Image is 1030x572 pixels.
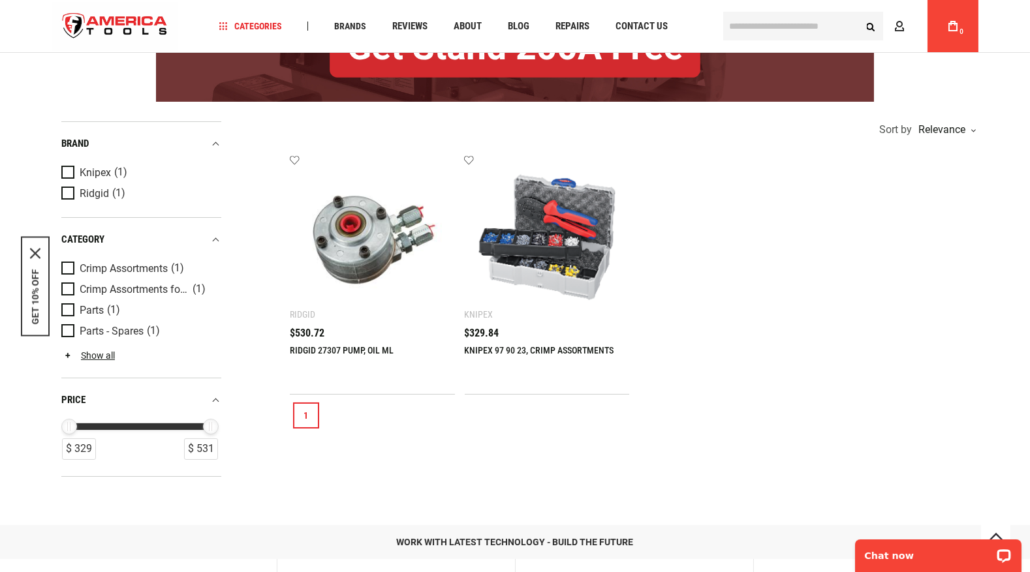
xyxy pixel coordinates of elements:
div: $ 531 [184,438,218,460]
div: Product Filters [61,121,221,477]
div: category [61,231,221,248]
a: Brands [328,18,372,35]
a: Crimp Assortments (1) [61,262,218,276]
div: Relevance [915,125,975,135]
img: KNIPEX 97 90 23, CRIMP ASSORTMENTS [478,168,617,307]
span: Parts [80,305,104,316]
span: About [454,22,482,31]
a: Crimp Assortments for wire ferrules with plastic collars (1) [61,282,218,297]
span: $329.84 [465,328,499,339]
button: Search [858,14,883,38]
div: Ridgid [290,309,315,320]
a: Ridgid (1) [61,187,218,201]
a: Categories [213,18,288,35]
a: KNIPEX 97 90 23, CRIMP ASSORTMENTS [465,345,614,355]
iframe: LiveChat chat widget [847,531,1030,572]
span: Reviews [392,22,428,31]
span: Crimp Assortments [80,263,168,275]
a: store logo [52,2,178,51]
span: Blog [508,22,529,31]
span: (1) [114,167,127,178]
span: Contact Us [616,22,668,31]
a: 1 [293,402,319,429]
span: Repairs [555,22,589,31]
span: (1) [107,305,120,316]
a: Repairs [550,18,595,35]
svg: close icon [30,248,40,258]
a: RIDGID 27307 PUMP, OIL ML [290,345,394,355]
span: Crimp Assortments for wire ferrules with plastic collars [80,284,189,295]
div: Brand [61,135,221,153]
span: Parts - Spares [80,325,144,337]
div: price [61,391,221,409]
img: America Tools [52,2,178,51]
span: (1) [147,325,160,337]
span: Categories [219,22,282,31]
span: Brands [334,22,366,31]
a: Blog [502,18,535,35]
span: (1) [193,284,206,295]
button: Close [30,248,40,258]
span: 0 [960,28,963,35]
span: (1) [112,188,125,199]
a: About [448,18,488,35]
span: (1) [171,263,184,274]
a: Reviews [386,18,433,35]
div: $ 329 [62,438,96,460]
button: GET 10% OFF [30,269,40,324]
div: Knipex [465,309,493,320]
span: Sort by [879,125,912,135]
a: Contact Us [610,18,674,35]
span: Knipex [80,167,111,179]
a: Knipex (1) [61,166,218,180]
span: Ridgid [80,188,109,200]
a: Parts (1) [61,303,218,318]
a: Parts - Spares (1) [61,324,218,339]
a: Show all [61,350,115,361]
span: $530.72 [290,328,324,339]
img: RIDGID 27307 PUMP, OIL ML [303,168,442,307]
